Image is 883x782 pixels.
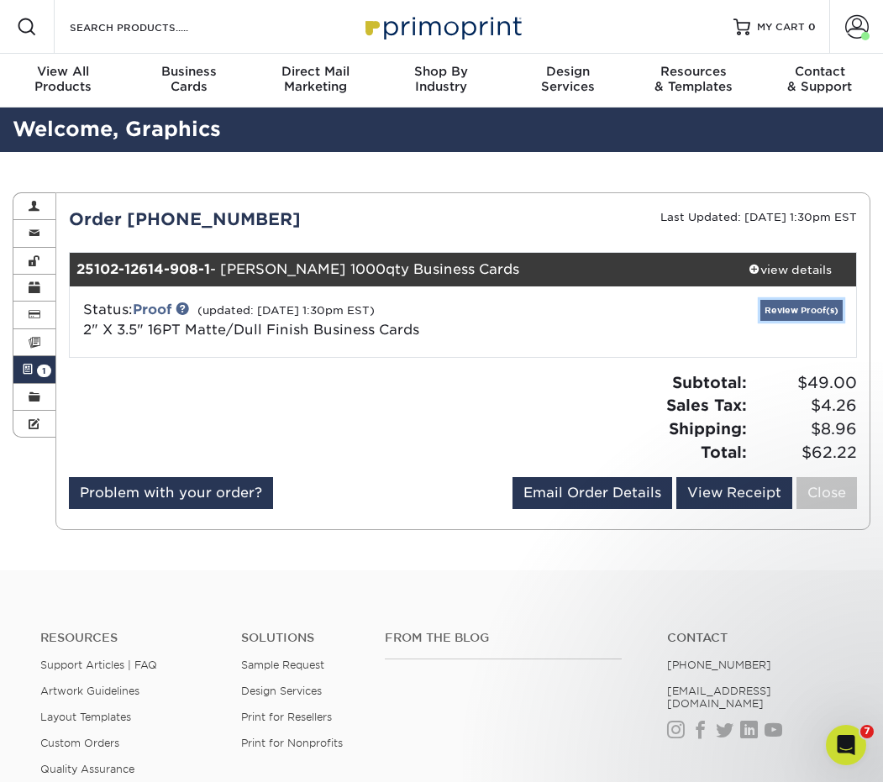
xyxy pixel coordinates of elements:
a: Design Services [241,685,322,697]
div: & Support [757,64,883,94]
strong: Subtotal: [672,373,747,391]
span: 0 [808,21,816,33]
h4: Resources [40,631,216,645]
a: View Receipt [676,477,792,509]
img: Primoprint [358,8,526,45]
a: Email Order Details [512,477,672,509]
small: Last Updated: [DATE] 1:30pm EST [660,211,857,223]
div: Status: [71,300,594,340]
a: 1 [13,356,55,383]
strong: Shipping: [669,419,747,438]
a: Contact [667,631,843,645]
a: 2" X 3.5" 16PT Matte/Dull Finish Business Cards [83,322,419,338]
span: Resources [631,64,757,79]
h4: From the Blog [385,631,621,645]
a: [PHONE_NUMBER] [667,659,771,671]
span: $49.00 [752,371,857,395]
div: Marketing [252,64,378,94]
input: SEARCH PRODUCTS..... [68,17,232,37]
a: Review Proof(s) [760,300,843,321]
span: 1 [37,365,51,377]
small: (updated: [DATE] 1:30pm EST) [197,304,375,317]
strong: Total: [701,443,747,461]
span: $62.22 [752,441,857,464]
iframe: Intercom live chat [826,725,866,765]
div: Industry [378,64,504,94]
span: 7 [860,725,874,738]
div: Services [505,64,631,94]
span: $4.26 [752,394,857,417]
a: Problem with your order? [69,477,273,509]
h4: Solutions [241,631,360,645]
a: Print for Resellers [241,711,332,723]
span: Design [505,64,631,79]
a: Layout Templates [40,711,131,723]
span: Contact [757,64,883,79]
a: [EMAIL_ADDRESS][DOMAIN_NAME] [667,685,771,710]
strong: Sales Tax: [666,396,747,414]
a: BusinessCards [126,54,252,108]
div: Order [PHONE_NUMBER] [56,207,463,232]
div: Cards [126,64,252,94]
div: & Templates [631,64,757,94]
a: view details [725,253,856,286]
a: Support Articles | FAQ [40,659,157,671]
a: Artwork Guidelines [40,685,139,697]
a: Direct MailMarketing [252,54,378,108]
a: DesignServices [505,54,631,108]
a: Shop ByIndustry [378,54,504,108]
div: view details [725,261,856,278]
span: Direct Mail [252,64,378,79]
a: Close [796,477,857,509]
span: Business [126,64,252,79]
strong: 25102-12614-908-1 [76,261,210,277]
a: Proof [133,302,171,318]
span: MY CART [757,20,805,34]
a: Contact& Support [757,54,883,108]
div: - [PERSON_NAME] 1000qty Business Cards [70,253,725,286]
span: $8.96 [752,417,857,441]
a: Resources& Templates [631,54,757,108]
span: Shop By [378,64,504,79]
a: Sample Request [241,659,324,671]
a: Print for Nonprofits [241,737,343,749]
